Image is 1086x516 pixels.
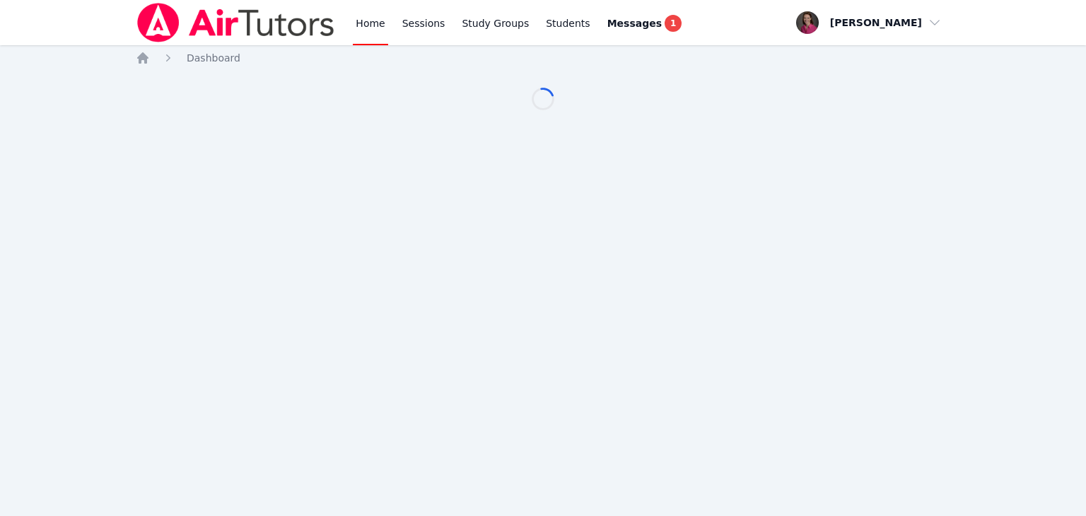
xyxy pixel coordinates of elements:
[187,51,240,65] a: Dashboard
[136,3,336,42] img: Air Tutors
[187,52,240,64] span: Dashboard
[136,51,950,65] nav: Breadcrumb
[607,16,662,30] span: Messages
[665,15,682,32] span: 1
